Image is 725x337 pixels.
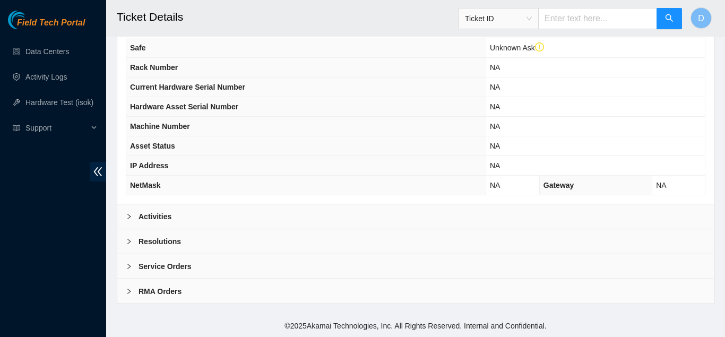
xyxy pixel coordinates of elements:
[25,98,93,107] a: Hardware Test (isok)
[490,142,500,150] span: NA
[139,286,182,297] b: RMA Orders
[117,229,714,254] div: Resolutions
[8,19,85,33] a: Akamai TechnologiesField Tech Portal
[130,181,161,189] span: NetMask
[130,63,178,72] span: Rack Number
[490,122,500,131] span: NA
[465,11,532,27] span: Ticket ID
[490,83,500,91] span: NA
[490,63,500,72] span: NA
[538,8,657,29] input: Enter text here...
[698,12,704,25] span: D
[130,102,238,111] span: Hardware Asset Serial Number
[25,47,69,56] a: Data Centers
[130,122,190,131] span: Machine Number
[691,7,712,29] button: D
[90,162,106,182] span: double-left
[535,42,545,52] span: exclamation-circle
[8,11,54,29] img: Akamai Technologies
[117,254,714,279] div: Service Orders
[17,18,85,28] span: Field Tech Portal
[130,83,245,91] span: Current Hardware Serial Number
[490,181,500,189] span: NA
[543,181,574,189] span: Gateway
[139,211,171,222] b: Activities
[126,288,132,295] span: right
[117,204,714,229] div: Activities
[126,263,132,270] span: right
[126,213,132,220] span: right
[130,44,146,52] span: Safe
[126,238,132,245] span: right
[130,161,168,170] span: IP Address
[130,142,175,150] span: Asset Status
[490,44,544,52] span: Unknown Ask
[657,8,682,29] button: search
[117,279,714,304] div: RMA Orders
[106,315,725,337] footer: © 2025 Akamai Technologies, Inc. All Rights Reserved. Internal and Confidential.
[490,161,500,170] span: NA
[13,124,20,132] span: read
[139,261,192,272] b: Service Orders
[665,14,674,24] span: search
[25,117,88,139] span: Support
[25,73,67,81] a: Activity Logs
[656,181,666,189] span: NA
[139,236,181,247] b: Resolutions
[490,102,500,111] span: NA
